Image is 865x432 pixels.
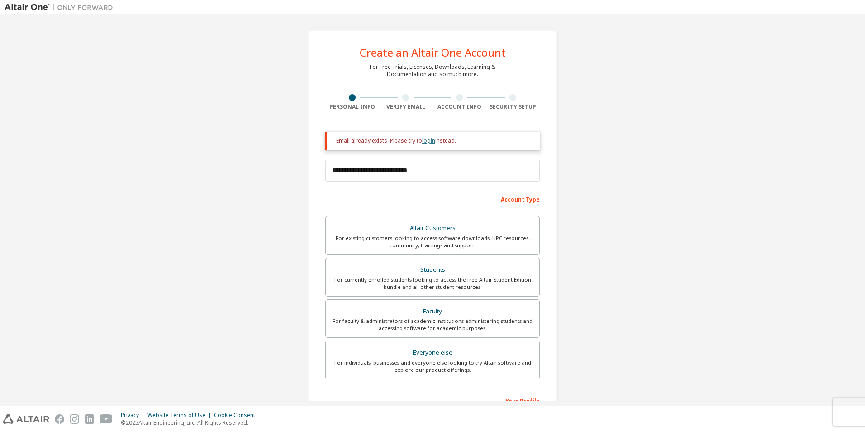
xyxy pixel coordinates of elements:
[3,414,49,424] img: altair_logo.svg
[55,414,64,424] img: facebook.svg
[336,137,532,144] div: Email already exists. Please try to instead.
[331,305,534,318] div: Faculty
[432,103,486,110] div: Account Info
[214,412,261,419] div: Cookie Consent
[422,137,435,144] a: login
[486,103,540,110] div: Security Setup
[331,359,534,374] div: For individuals, businesses and everyone else looking to try Altair software and explore our prod...
[331,276,534,291] div: For currently enrolled students looking to access the free Altair Student Edition bundle and all ...
[379,103,433,110] div: Verify Email
[100,414,113,424] img: youtube.svg
[325,393,540,408] div: Your Profile
[331,317,534,332] div: For faculty & administrators of academic institutions administering students and accessing softwa...
[325,192,540,206] div: Account Type
[331,264,534,276] div: Students
[331,346,534,359] div: Everyone else
[147,412,214,419] div: Website Terms of Use
[121,412,147,419] div: Privacy
[360,47,506,58] div: Create an Altair One Account
[70,414,79,424] img: instagram.svg
[331,235,534,249] div: For existing customers looking to access software downloads, HPC resources, community, trainings ...
[121,419,261,427] p: © 2025 Altair Engineering, Inc. All Rights Reserved.
[325,103,379,110] div: Personal Info
[85,414,94,424] img: linkedin.svg
[370,63,495,78] div: For Free Trials, Licenses, Downloads, Learning & Documentation and so much more.
[5,3,118,12] img: Altair One
[331,222,534,235] div: Altair Customers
